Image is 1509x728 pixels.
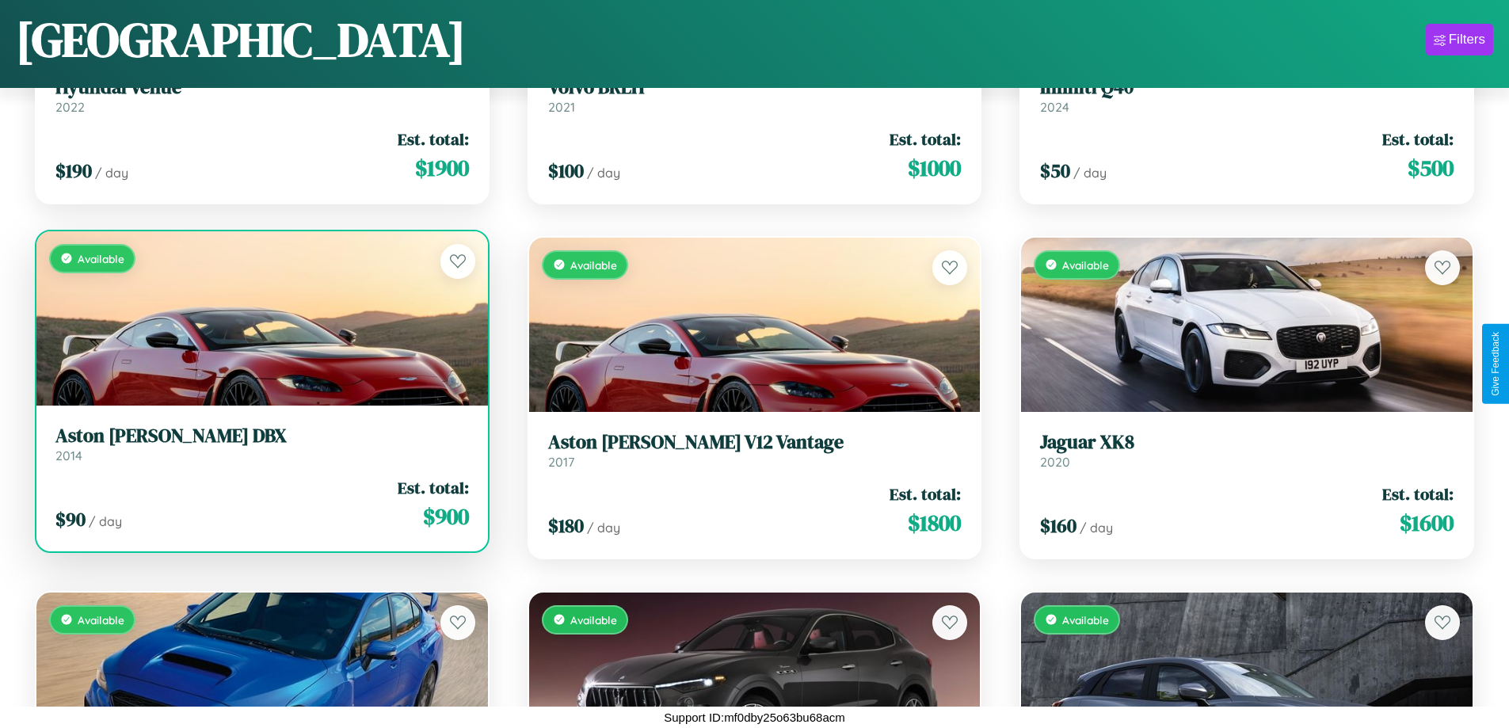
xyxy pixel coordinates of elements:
[570,258,617,272] span: Available
[1426,24,1493,55] button: Filters
[548,431,962,454] h3: Aston [PERSON_NAME] V12 Vantage
[1062,613,1109,627] span: Available
[548,76,962,115] a: Volvo BRLH2021
[890,482,961,505] span: Est. total:
[1040,513,1076,539] span: $ 160
[78,252,124,265] span: Available
[55,158,92,184] span: $ 190
[55,448,82,463] span: 2014
[95,165,128,181] span: / day
[423,501,469,532] span: $ 900
[1408,152,1454,184] span: $ 500
[1040,431,1454,454] h3: Jaguar XK8
[1382,128,1454,151] span: Est. total:
[415,152,469,184] span: $ 1900
[55,425,469,463] a: Aston [PERSON_NAME] DBX2014
[890,128,961,151] span: Est. total:
[398,476,469,499] span: Est. total:
[55,76,469,99] h3: Hyundai Venue
[548,454,574,470] span: 2017
[1040,76,1454,115] a: Infiniti Q402024
[1040,76,1454,99] h3: Infiniti Q40
[548,99,575,115] span: 2021
[1080,520,1113,536] span: / day
[908,507,961,539] span: $ 1800
[1073,165,1107,181] span: / day
[55,99,85,115] span: 2022
[1490,332,1501,396] div: Give Feedback
[548,513,584,539] span: $ 180
[548,158,584,184] span: $ 100
[16,7,466,72] h1: [GEOGRAPHIC_DATA]
[664,707,844,728] p: Support ID: mf0dby25o63bu68acm
[1040,158,1070,184] span: $ 50
[55,76,469,115] a: Hyundai Venue2022
[570,613,617,627] span: Available
[1040,431,1454,470] a: Jaguar XK82020
[78,613,124,627] span: Available
[89,513,122,529] span: / day
[398,128,469,151] span: Est. total:
[55,506,86,532] span: $ 90
[1449,32,1485,48] div: Filters
[587,165,620,181] span: / day
[587,520,620,536] span: / day
[1400,507,1454,539] span: $ 1600
[908,152,961,184] span: $ 1000
[55,425,469,448] h3: Aston [PERSON_NAME] DBX
[1040,454,1070,470] span: 2020
[548,431,962,470] a: Aston [PERSON_NAME] V12 Vantage2017
[1062,258,1109,272] span: Available
[1382,482,1454,505] span: Est. total:
[1040,99,1069,115] span: 2024
[548,76,962,99] h3: Volvo BRLH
